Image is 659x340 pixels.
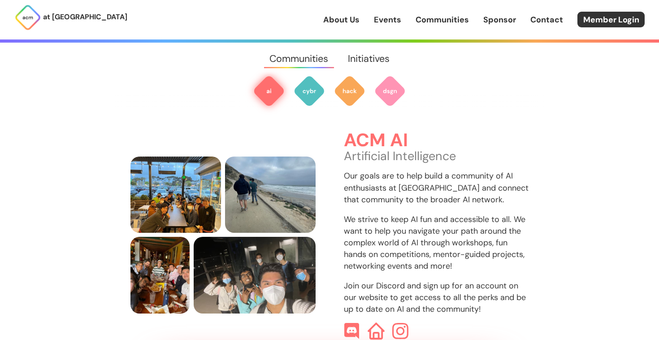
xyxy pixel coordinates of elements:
p: Join our Discord and sign up for an account on our website to get access to all the perks and be ... [344,280,529,315]
a: Initiatives [338,43,399,75]
a: at [GEOGRAPHIC_DATA] [14,4,127,31]
img: ACM AI [253,75,285,107]
p: at [GEOGRAPHIC_DATA] [43,11,127,23]
h3: ACM AI [344,131,529,151]
img: members sitting at a table smiling [130,157,221,233]
a: Sponsor [483,14,516,26]
img: ACM AI Website [368,323,385,340]
img: ACM Hack [334,75,366,107]
p: Our goals are to help build a community of AI enthusiasts at [GEOGRAPHIC_DATA] and connect that c... [344,170,529,205]
a: Member Login [577,12,645,27]
p: Artificial Intelligence [344,150,529,162]
a: Contact [530,14,563,26]
p: We strive to keep AI fun and accessible to all. We want to help you navigate your path around the... [344,214,529,272]
a: Communities [416,14,469,26]
a: Events [374,14,401,26]
img: people masked outside the elevators at Nobel Drive Station [194,237,316,314]
a: Communities [260,43,338,75]
img: ACM Cyber [293,75,325,107]
img: a bunch of people sitting and smiling at a table [130,237,190,314]
a: About Us [323,14,360,26]
img: ACM Logo [14,4,41,31]
img: three people, one holding a massive water jug, hiking by the sea [225,157,316,233]
img: ACM AI Discord [344,323,360,339]
img: ACM AI Instagram [392,323,408,339]
img: ACM Design [374,75,406,107]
